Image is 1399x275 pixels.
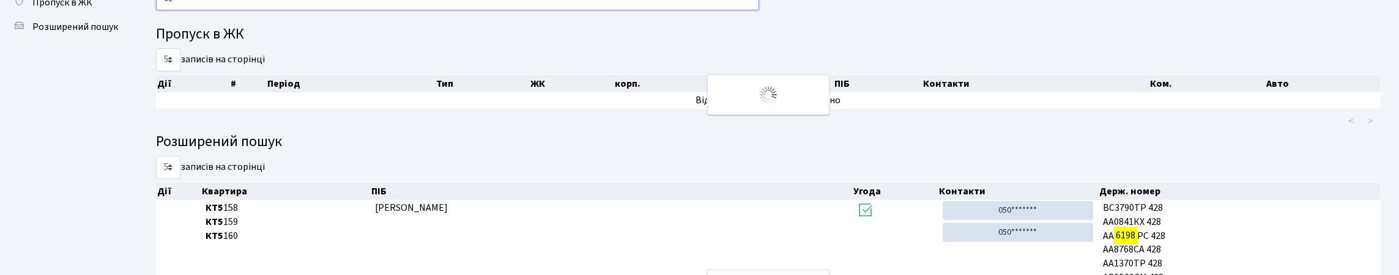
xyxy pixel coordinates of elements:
select: записів на сторінці [156,156,180,179]
label: записів на сторінці [156,156,265,179]
th: Квартира [201,183,369,200]
select: записів на сторінці [156,48,180,71]
th: ПІБ [370,183,853,200]
th: Контакти [938,183,1098,200]
span: [PERSON_NAME] [375,201,448,215]
th: корп. [614,75,751,92]
th: ПІБ [833,75,922,92]
a: Розширений пошук [6,15,128,39]
h4: Пропуск в ЖК [156,26,1381,43]
mark: 6198 [1114,227,1137,244]
th: Угода [853,183,938,200]
b: КТ5 [206,229,223,243]
span: Розширений пошук [32,20,118,34]
th: Контакти [922,75,1149,92]
span: 158 159 160 [206,201,365,243]
th: ЖК [529,75,614,92]
img: Обробка... [759,85,778,105]
th: Ком. [1149,75,1266,92]
th: Дії [156,75,229,92]
td: Відповідних записів не знайдено [156,92,1381,109]
th: Тип [435,75,529,92]
th: Авто [1266,75,1381,92]
label: записів на сторінці [156,48,265,71]
th: # [229,75,266,92]
h4: Розширений пошук [156,133,1381,151]
th: Держ. номер [1098,183,1381,200]
b: КТ5 [206,201,223,215]
th: Дії [156,183,201,200]
th: Період [266,75,435,92]
b: КТ5 [206,215,223,229]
